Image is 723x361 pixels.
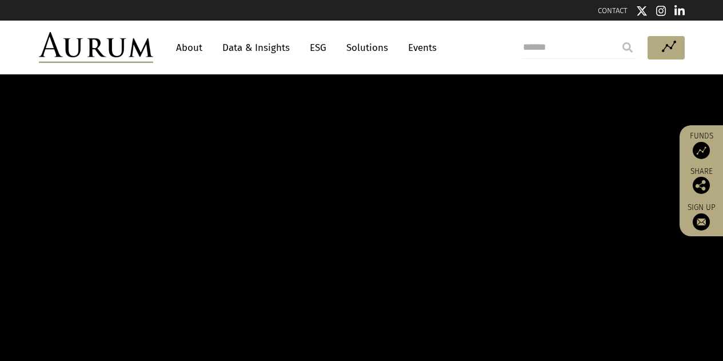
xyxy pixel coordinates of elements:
[598,6,628,15] a: CONTACT
[656,5,666,17] img: Instagram icon
[693,142,710,159] img: Access Funds
[217,37,295,58] a: Data & Insights
[616,36,639,59] input: Submit
[674,5,685,17] img: Linkedin icon
[39,32,153,63] img: Aurum
[341,37,394,58] a: Solutions
[685,131,717,159] a: Funds
[304,37,332,58] a: ESG
[402,37,437,58] a: Events
[693,177,710,194] img: Share this post
[693,213,710,231] img: Sign up to our newsletter
[685,203,717,231] a: Sign up
[636,5,648,17] img: Twitter icon
[170,37,208,58] a: About
[685,168,717,194] div: Share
